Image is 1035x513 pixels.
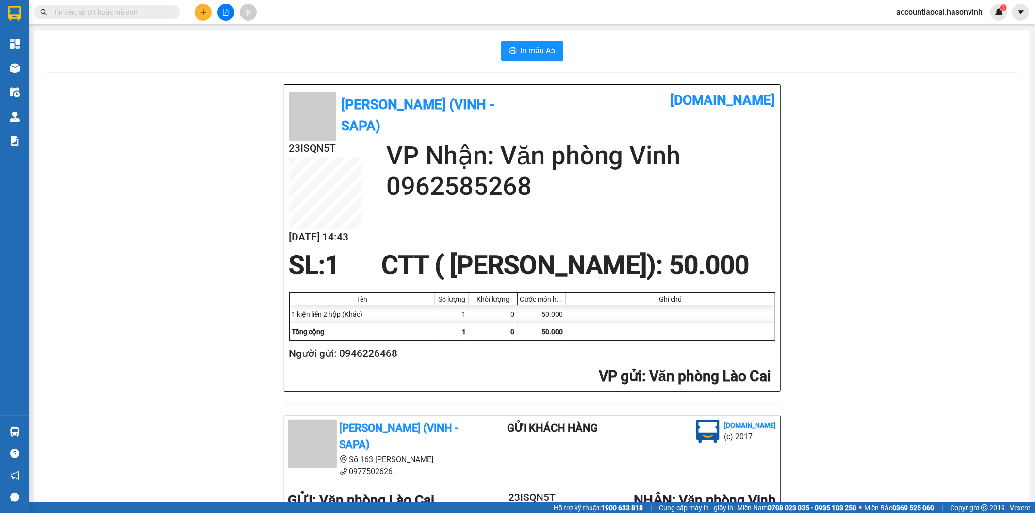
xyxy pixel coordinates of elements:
div: 1 [435,305,469,323]
span: 1 [1002,4,1005,11]
span: 1 [326,250,340,280]
div: Số lượng [438,295,466,303]
span: Hỗ trợ kỹ thuật: [554,502,643,513]
span: phone [340,467,347,475]
input: Tìm tên, số ĐT hoặc mã đơn [53,7,168,17]
li: 0977502626 [288,465,469,478]
strong: 0708 023 035 - 0935 103 250 [768,504,856,512]
span: question-circle [10,449,19,458]
h2: VP Nhận: Văn phòng Vinh [386,141,775,171]
h2: 0962585268 [386,171,775,202]
div: 1 kiện liền 2 hộp (Khác) [290,305,435,323]
b: Gửi khách hàng [507,422,598,434]
span: search [40,9,47,16]
h2: VP Nhận: Văn phòng Vinh [51,56,234,117]
span: | [650,502,652,513]
div: Tên [292,295,432,303]
sup: 1 [1000,4,1007,11]
span: Cung cấp máy in - giấy in: [659,502,735,513]
strong: 1900 633 818 [601,504,643,512]
img: solution-icon [10,136,20,146]
span: Tổng cộng [292,328,325,336]
h2: 23ISQN5T [289,141,362,157]
span: 0 [511,328,515,336]
img: icon-new-feature [995,8,1003,16]
button: caret-down [1012,4,1029,21]
b: [PERSON_NAME] (Vinh - Sapa) [340,422,459,451]
img: warehouse-icon [10,112,20,122]
span: file-add [222,9,229,16]
div: Cước món hàng [520,295,563,303]
button: file-add [217,4,234,21]
h2: Người gửi: 0946226468 [289,346,772,362]
b: [DOMAIN_NAME] [671,92,775,108]
button: aim [240,4,257,21]
div: Ghi chú [569,295,772,303]
span: printer [509,47,517,56]
div: 0 [469,305,518,323]
li: Số 163 [PERSON_NAME] [288,453,469,465]
span: In mẫu A5 [521,45,556,57]
h2: 23ISQN5T [492,490,573,506]
span: aim [245,9,251,16]
img: warehouse-icon [10,87,20,97]
b: GỬI : Văn phòng Lào Cai [288,492,435,508]
h2: 23ISQN5T [5,56,78,72]
h2: [DATE] 14:43 [289,229,362,245]
span: SL: [289,250,326,280]
span: Miền Bắc [864,502,934,513]
span: notification [10,471,19,480]
span: copyright [981,504,988,511]
img: logo.jpg [696,420,720,443]
button: printerIn mẫu A5 [501,41,563,61]
span: 1 [462,328,466,336]
b: [DOMAIN_NAME] [724,421,776,429]
span: | [941,502,943,513]
div: CTT ( [PERSON_NAME]) : 50.000 [376,251,755,280]
div: 50.000 [518,305,566,323]
b: [DOMAIN_NAME] [130,8,234,24]
div: Khối lượng [472,295,515,303]
b: [PERSON_NAME] (Vinh - Sapa) [341,96,494,134]
img: logo-vxr [8,6,21,21]
b: [PERSON_NAME] (Vinh - Sapa) [41,12,146,49]
img: warehouse-icon [10,427,20,437]
h2: : Văn phòng Lào Cai [289,367,772,386]
span: 50.000 [542,328,563,336]
span: accountlaocai.hasonvinh [888,6,990,18]
b: NHẬN : Văn phòng Vinh [634,492,776,508]
button: plus [195,4,212,21]
strong: 0369 525 060 [892,504,934,512]
span: ⚪️ [859,506,862,510]
span: message [10,493,19,502]
img: dashboard-icon [10,39,20,49]
li: (c) 2017 [724,431,776,443]
span: caret-down [1017,8,1025,16]
span: VP gửi [599,368,642,385]
img: warehouse-icon [10,63,20,73]
span: plus [200,9,207,16]
span: environment [340,455,347,463]
span: Miền Nam [737,502,856,513]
